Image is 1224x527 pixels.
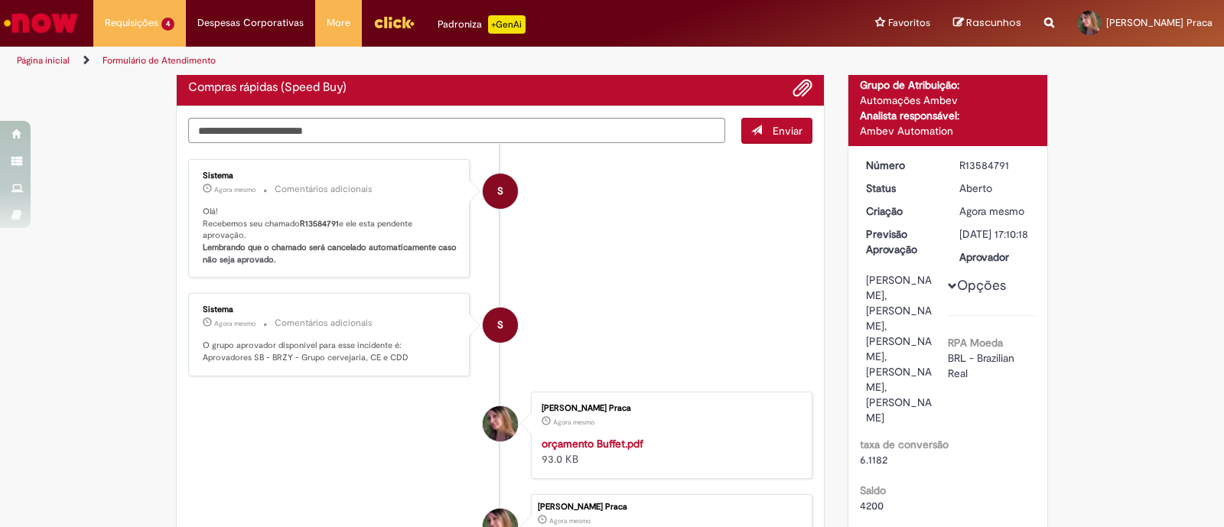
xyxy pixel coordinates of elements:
dt: Status [855,181,949,196]
span: Enviar [773,124,802,138]
span: Rascunhos [966,15,1021,30]
div: [DATE] 17:10:18 [959,226,1030,242]
b: Lembrando que o chamado será cancelado automaticamente caso não seja aprovado. [203,242,459,265]
div: Automações Ambev [860,93,1037,108]
span: S [497,173,503,210]
time: 01/10/2025 10:10:18 [549,516,591,525]
span: Agora mesmo [553,418,594,427]
dt: Aprovador [948,249,1042,265]
div: Ambev Automation [860,123,1037,138]
span: Requisições [105,15,158,31]
small: Comentários adicionais [275,183,373,196]
b: Saldo [860,483,886,497]
h2: Compras rápidas (Speed Buy) Histórico de tíquete [188,81,347,95]
span: Favoritos [888,15,930,31]
time: 01/10/2025 10:10:18 [959,204,1024,218]
textarea: Digite sua mensagem aqui... [188,118,725,144]
div: System [483,174,518,209]
p: Olá! Recebemos seu chamado e ele esta pendente aprovação. [203,206,457,266]
div: Grupo de Atribuição: [860,77,1037,93]
span: Agora mesmo [214,319,256,328]
div: Analista responsável: [860,108,1037,123]
span: 6.1182 [860,453,887,467]
div: Zenaria Borges Praca [483,406,518,441]
a: orçamento Buffet.pdf [542,437,643,451]
span: Agora mesmo [959,204,1024,218]
b: RPA Moeda [948,336,1003,350]
div: 93.0 KB [542,436,796,467]
small: Comentários adicionais [275,317,373,330]
a: Formulário de Atendimento [103,54,216,67]
div: [PERSON_NAME] Praca [542,404,796,413]
span: [PERSON_NAME] Praca [1106,16,1213,29]
span: More [327,15,350,31]
dt: Número [855,158,949,173]
div: System [483,307,518,343]
span: 4 [161,18,174,31]
time: 01/10/2025 10:10:29 [214,185,256,194]
p: O grupo aprovador disponível para esse incidente é: Aprovadores SB - BRZY - Grupo cervejaria, CE ... [203,340,457,363]
img: ServiceNow [2,8,80,38]
span: S [497,307,503,343]
a: Página inicial [17,54,70,67]
img: click_logo_yellow_360x200.png [373,11,415,34]
span: BRL - Brazilian Real [948,351,1017,380]
div: Padroniza [438,15,526,34]
p: +GenAi [488,15,526,34]
time: 01/10/2025 10:10:26 [214,319,256,328]
div: Sistema [203,171,457,181]
span: 4200 [860,499,884,512]
button: Enviar [741,118,812,144]
div: R13584791 [959,158,1030,173]
div: [PERSON_NAME], [PERSON_NAME], [PERSON_NAME], [PERSON_NAME], [PERSON_NAME] [866,272,937,425]
time: 01/10/2025 10:10:11 [553,418,594,427]
ul: Trilhas de página [11,47,805,75]
b: R13584791 [300,218,339,229]
div: [PERSON_NAME] Praca [538,503,804,512]
dt: Previsão Aprovação [855,226,949,257]
b: taxa de conversão [860,438,949,451]
div: 01/10/2025 10:10:18 [959,203,1030,219]
div: Aberto [959,181,1030,196]
dt: Criação [855,203,949,219]
span: Agora mesmo [214,185,256,194]
button: Adicionar anexos [793,78,812,98]
span: Agora mesmo [549,516,591,525]
a: Rascunhos [953,16,1021,31]
span: Despesas Corporativas [197,15,304,31]
div: Sistema [203,305,457,314]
